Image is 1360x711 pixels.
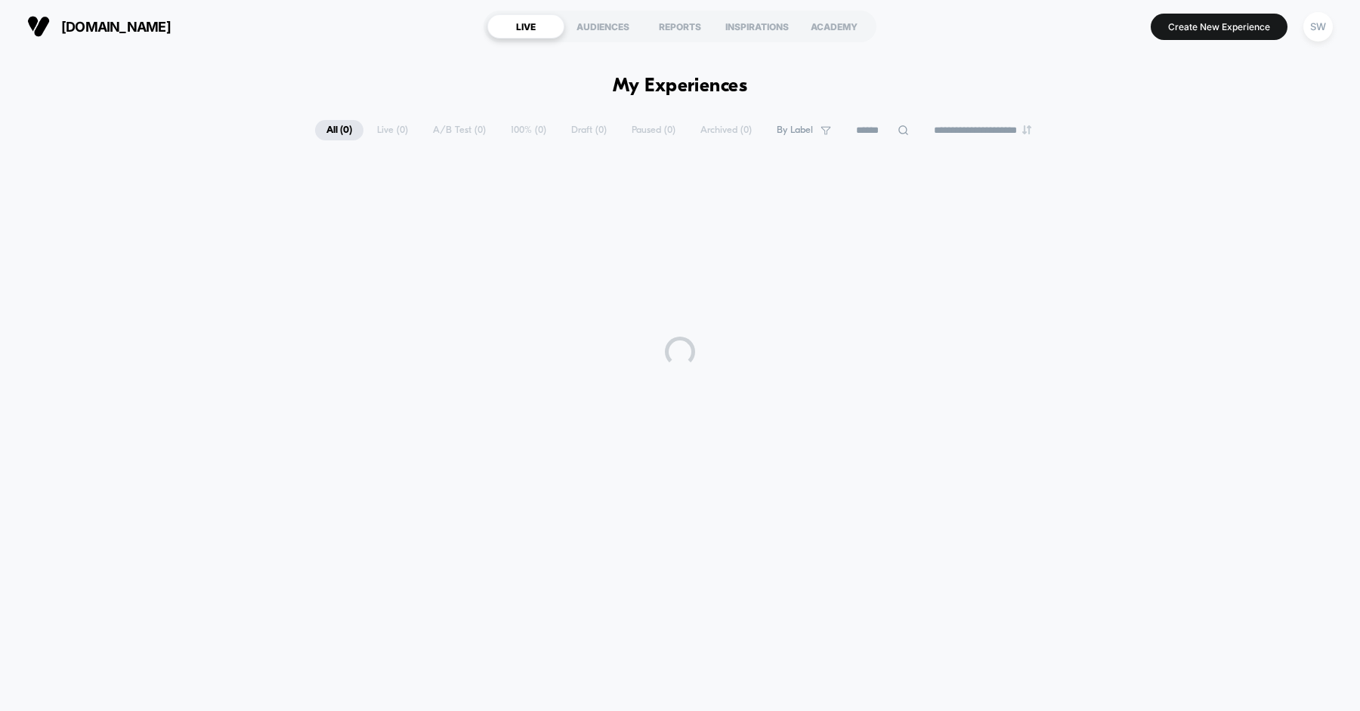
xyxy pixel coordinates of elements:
[796,14,873,38] div: ACADEMY
[641,14,719,38] div: REPORTS
[1022,125,1031,134] img: end
[613,75,748,97] h1: My Experiences
[1299,11,1337,42] button: SW
[27,15,50,38] img: Visually logo
[23,14,175,38] button: [DOMAIN_NAME]
[487,14,564,38] div: LIVE
[1151,14,1287,40] button: Create New Experience
[61,19,171,35] span: [DOMAIN_NAME]
[564,14,641,38] div: AUDIENCES
[315,120,363,140] span: All ( 0 )
[777,125,813,136] span: By Label
[1303,12,1333,42] div: SW
[719,14,796,38] div: INSPIRATIONS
